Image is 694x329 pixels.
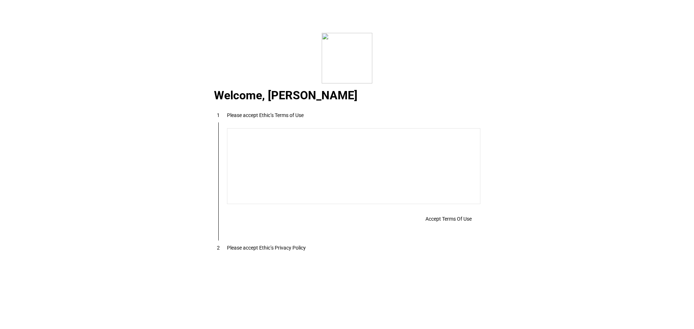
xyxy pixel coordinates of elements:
[227,112,304,118] div: Please accept Ethic’s Terms of Use
[217,245,220,251] span: 2
[217,112,220,118] span: 1
[227,245,306,251] div: Please accept Ethic’s Privacy Policy
[205,92,489,100] div: Welcome, [PERSON_NAME]
[322,33,372,83] img: corporate.svg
